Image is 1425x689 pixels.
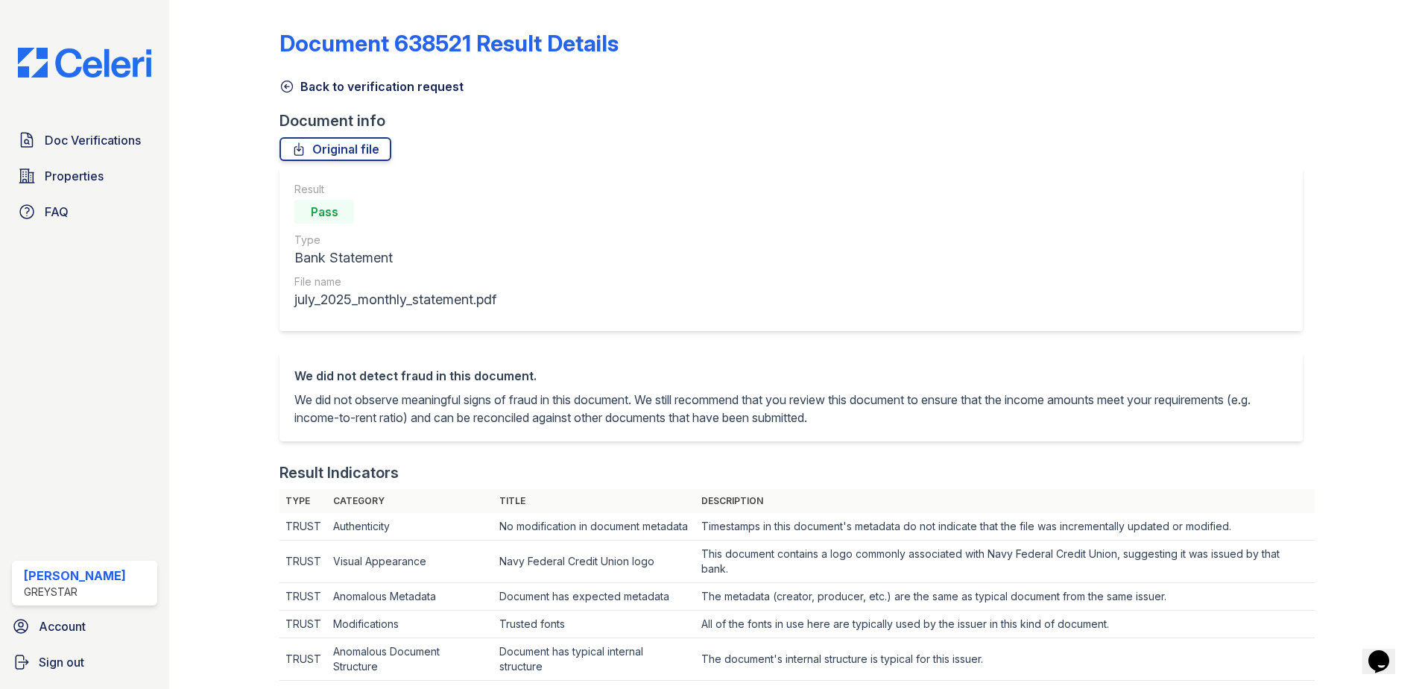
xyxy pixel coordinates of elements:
a: Properties [12,161,157,191]
div: We did not detect fraud in this document. [294,367,1288,385]
td: No modification in document metadata [493,513,695,541]
span: Account [39,617,86,635]
td: Visual Appearance [327,541,493,583]
a: Original file [279,137,391,161]
a: FAQ [12,197,157,227]
span: Doc Verifications [45,131,141,149]
a: Account [6,611,163,641]
a: Document 638521 Result Details [279,30,619,57]
div: File name [294,274,496,289]
div: Type [294,233,496,248]
td: Trusted fonts [493,611,695,638]
span: FAQ [45,203,69,221]
span: Sign out [39,653,84,671]
td: All of the fonts in use here are typically used by the issuer in this kind of document. [695,611,1315,638]
div: Result Indicators [279,462,399,483]
td: TRUST [279,638,327,681]
td: The metadata (creator, producer, etc.) are the same as typical document from the same issuer. [695,583,1315,611]
th: Title [493,489,695,513]
td: Modifications [327,611,493,638]
td: Authenticity [327,513,493,541]
iframe: chat widget [1362,629,1410,674]
div: Result [294,182,496,197]
img: CE_Logo_Blue-a8612792a0a2168367f1c8372b55b34899dd931a85d93a1a3d3e32e68fde9ad4.png [6,48,163,78]
span: Properties [45,167,104,185]
td: Navy Federal Credit Union logo [493,541,695,583]
a: Back to verification request [279,78,464,95]
div: Document info [279,110,1315,131]
a: Doc Verifications [12,125,157,155]
td: TRUST [279,513,327,541]
td: Anomalous Metadata [327,583,493,611]
td: TRUST [279,541,327,583]
td: TRUST [279,611,327,638]
div: Pass [294,200,354,224]
td: This document contains a logo commonly associated with Navy Federal Credit Union, suggesting it w... [695,541,1315,583]
div: july_2025_monthly_statement.pdf [294,289,496,310]
div: Greystar [24,585,126,600]
td: Timestamps in this document's metadata do not indicate that the file was incrementally updated or... [695,513,1315,541]
p: We did not observe meaningful signs of fraud in this document. We still recommend that you review... [294,391,1288,427]
td: The document's internal structure is typical for this issuer. [695,638,1315,681]
div: Bank Statement [294,248,496,268]
th: Type [279,489,327,513]
th: Description [695,489,1315,513]
th: Category [327,489,493,513]
a: Sign out [6,647,163,677]
td: TRUST [279,583,327,611]
td: Anomalous Document Structure [327,638,493,681]
td: Document has expected metadata [493,583,695,611]
div: [PERSON_NAME] [24,567,126,585]
td: Document has typical internal structure [493,638,695,681]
